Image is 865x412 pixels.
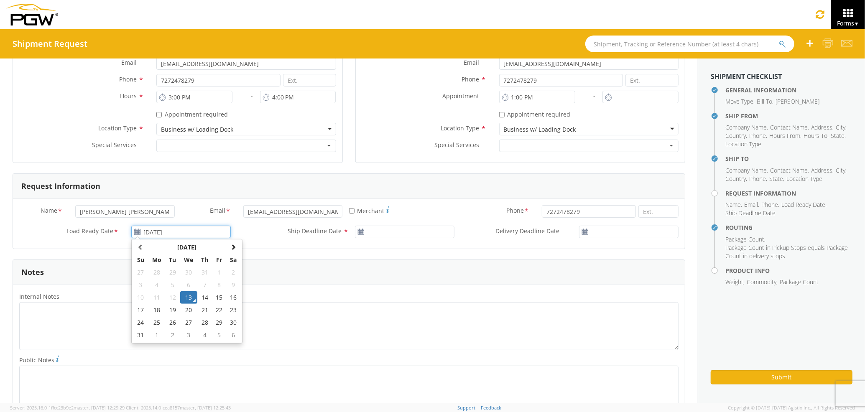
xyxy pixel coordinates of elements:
span: Forms [837,19,859,27]
span: Email [464,58,480,66]
td: 25 [148,316,166,329]
span: State [769,175,783,183]
td: 6 [180,279,198,291]
td: 31 [197,266,212,279]
h4: Product Info [725,267,852,274]
td: 1 [212,266,226,279]
h4: Request Information [725,190,852,196]
li: , [725,235,765,244]
td: 29 [165,266,180,279]
input: Appointment required [156,112,162,117]
span: Commodity [747,278,776,286]
span: Email [744,201,758,209]
span: Address [811,166,832,174]
h3: Request Information [21,182,100,191]
span: City [836,166,845,174]
span: master, [DATE] 12:29:29 [74,404,125,411]
span: Load Ready Date [781,201,825,209]
td: 18 [148,304,166,316]
td: 30 [180,266,198,279]
span: Location Type [441,124,480,132]
span: Address [811,123,832,131]
td: 5 [212,329,226,341]
button: Submit [711,370,852,384]
li: , [770,123,809,132]
span: Hours To [804,132,827,140]
th: Th [197,254,212,266]
li: , [747,278,778,286]
li: , [725,175,747,183]
th: Su [133,254,148,266]
th: Tu [165,254,180,266]
td: 8 [212,279,226,291]
td: 28 [197,316,212,329]
li: , [749,132,767,140]
span: Bill To [757,97,772,105]
label: Appointment required [499,109,572,119]
input: Shipment, Tracking or Reference Number (at least 4 chars) [585,36,794,52]
strong: Shipment Checklist [711,72,782,81]
td: 13 [180,291,198,304]
li: , [831,132,846,140]
td: 17 [133,304,148,316]
td: 28 [148,266,166,279]
span: Email [121,58,137,66]
td: 9 [226,279,240,291]
span: Copyright © [DATE]-[DATE] Agistix Inc., All Rights Reserved [728,404,855,411]
span: Next Month [230,244,236,250]
img: pgw-form-logo-1aaa8060b1cc70fad034.png [6,4,58,25]
span: Contact Name [770,166,808,174]
span: Country [725,175,746,183]
input: Appointment required [499,112,505,117]
h4: Shipment Request [13,39,87,48]
th: Mo [148,254,166,266]
li: , [836,123,847,132]
span: Phone [749,175,766,183]
td: 22 [212,304,226,316]
td: 3 [133,279,148,291]
span: Client: 2025.14.0-cea8157 [126,404,231,411]
td: 5 [165,279,180,291]
span: Previous Month [138,244,143,250]
span: Contact Name [770,123,808,131]
li: , [725,201,742,209]
td: 2 [226,266,240,279]
h4: Ship To [725,155,852,162]
td: 10 [133,291,148,304]
td: 12 [165,291,180,304]
li: , [769,175,784,183]
li: , [836,166,847,175]
span: [PERSON_NAME] [776,97,819,105]
span: Appointment [443,92,480,100]
li: , [811,123,834,132]
td: 19 [165,304,180,316]
span: Country [725,132,746,140]
li: , [770,166,809,175]
td: 15 [212,291,226,304]
label: Merchant [349,205,389,215]
li: , [761,201,779,209]
li: , [725,278,745,286]
span: Load Ready Date [66,227,113,237]
h3: Notes [21,268,44,277]
a: Support [457,404,475,411]
li: , [725,97,755,106]
span: Package Count in Pickup Stops equals Package Count in delivery stops [725,244,848,260]
span: Phone [749,132,766,140]
th: Sa [226,254,240,266]
span: Email [210,206,225,216]
input: Merchant [349,208,355,214]
li: , [725,123,768,132]
th: Select Month [148,241,226,254]
span: Location Type [786,175,822,183]
span: Ship Deadline Date [288,227,342,235]
input: Ext. [625,74,679,86]
span: Server: 2025.16.0-1ffcc23b9e2 [10,404,125,411]
td: 11 [148,291,166,304]
span: Delivery Deadline Date [495,227,559,235]
h4: Routing [725,224,852,231]
td: 1 [148,329,166,341]
td: 4 [148,279,166,291]
td: 27 [180,316,198,329]
li: , [749,175,767,183]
